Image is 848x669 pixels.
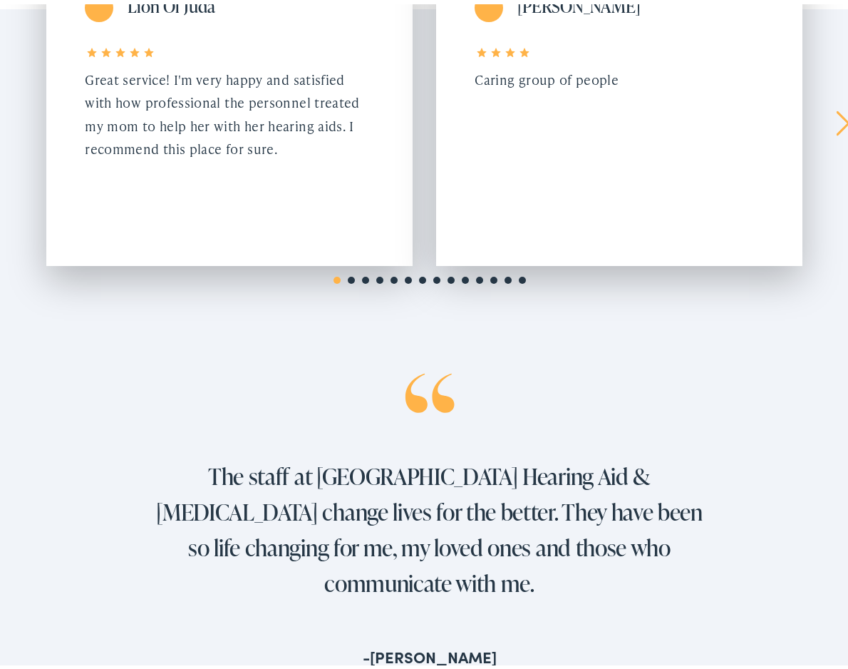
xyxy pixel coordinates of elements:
[487,269,501,283] a: 12
[344,269,358,283] a: 2
[149,369,710,597] blockquote: The staff at [GEOGRAPHIC_DATA] Hearing Aid & [MEDICAL_DATA] change lives for the better. They hav...
[430,269,444,283] a: 8
[444,269,458,283] a: 9
[85,64,373,157] div: Great service! I'm very happy and satisfied with how professional the personnel treated my mom to...
[401,269,415,283] a: 6
[415,269,430,283] a: 7
[515,269,529,283] a: 14
[330,269,344,283] a: 1
[34,643,824,662] div: -[PERSON_NAME]
[501,269,515,283] a: 13
[475,64,763,87] div: Caring group of people
[387,269,401,283] a: 5
[458,269,472,283] a: 10
[358,269,373,283] a: 3
[373,269,387,283] a: 4
[472,269,487,283] a: 11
